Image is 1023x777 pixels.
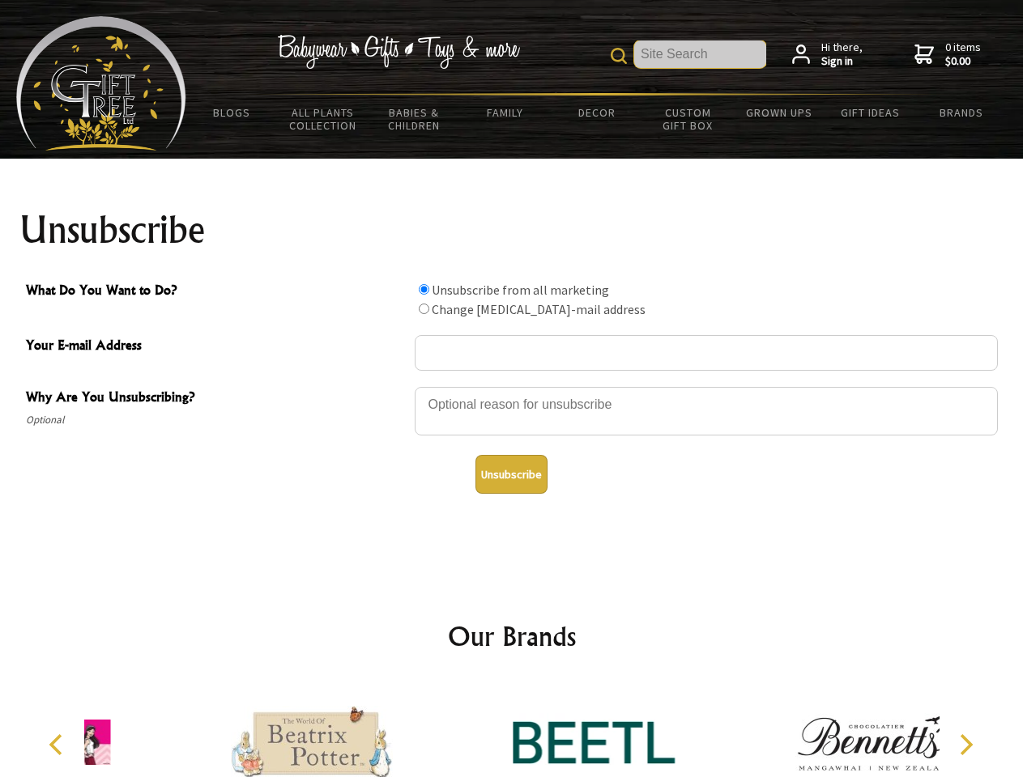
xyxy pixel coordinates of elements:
[415,335,998,371] input: Your E-mail Address
[945,54,981,69] strong: $0.00
[432,301,646,317] label: Change [MEDICAL_DATA]-mail address
[278,96,369,142] a: All Plants Collection
[475,455,548,494] button: Unsubscribe
[733,96,825,129] a: Grown Ups
[460,96,552,129] a: Family
[19,210,1004,249] h1: Unsubscribe
[916,96,1008,129] a: Brands
[419,304,429,314] input: What Do You Want to Do?
[26,335,407,359] span: Your E-mail Address
[277,35,520,69] img: Babywear - Gifts - Toys & more
[16,16,186,151] img: Babyware - Gifts - Toys and more...
[186,96,278,129] a: BLOGS
[821,40,863,69] span: Hi there,
[634,40,766,68] input: Site Search
[40,727,76,762] button: Previous
[26,280,407,304] span: What Do You Want to Do?
[32,617,991,656] h2: Our Brands
[26,387,407,410] span: Why Are You Unsubscribing?
[611,48,627,64] img: product search
[419,284,429,295] input: What Do You Want to Do?
[825,96,916,129] a: Gift Ideas
[369,96,460,142] a: Babies & Children
[914,40,981,69] a: 0 items$0.00
[26,410,407,430] span: Optional
[551,96,642,129] a: Decor
[945,40,981,69] span: 0 items
[432,282,609,298] label: Unsubscribe from all marketing
[948,727,983,762] button: Next
[642,96,734,142] a: Custom Gift Box
[792,40,863,69] a: Hi there,Sign in
[821,54,863,69] strong: Sign in
[415,387,998,435] textarea: Why Are You Unsubscribing?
